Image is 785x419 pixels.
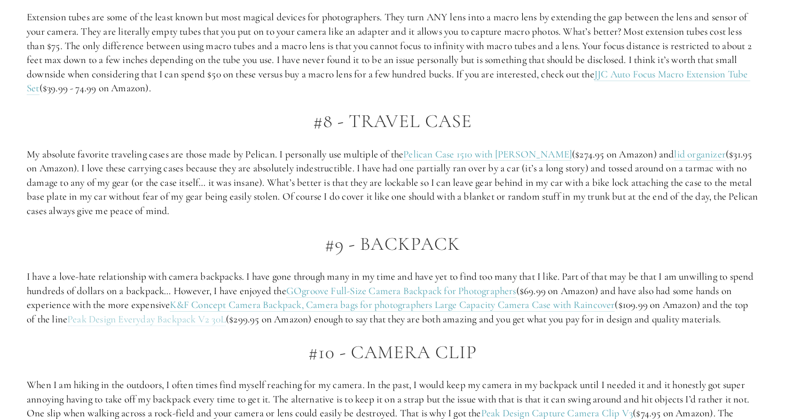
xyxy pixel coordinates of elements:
h2: #10 - Camera clip [27,342,758,363]
p: My absolute favorite traveling cases are those made by Pelican. I personally use multiple of the ... [27,147,758,218]
a: JJC Auto Focus Macro Extension Tube Set [27,68,750,96]
p: Extension tubes are some of the least known but most magical devices for photographers. They turn... [27,10,758,96]
a: lid organizer [674,148,725,161]
h2: #9 - Backpack [27,234,758,255]
a: GOgroove Full-Size Camera Backpack for Photographers [286,284,516,298]
p: I have a love-hate relationship with camera backpacks. I have gone through many in my time and ha... [27,270,758,326]
h2: #8 - Travel Case [27,111,758,132]
a: Pelican Case 1510 with [PERSON_NAME] [403,148,572,161]
a: K&F Concept Camera Backpack, Camera bags for photographers Large Capacity Camera Case with Raincover [170,298,615,312]
a: Peak Design Everyday Backpack V2 30L [67,313,226,326]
